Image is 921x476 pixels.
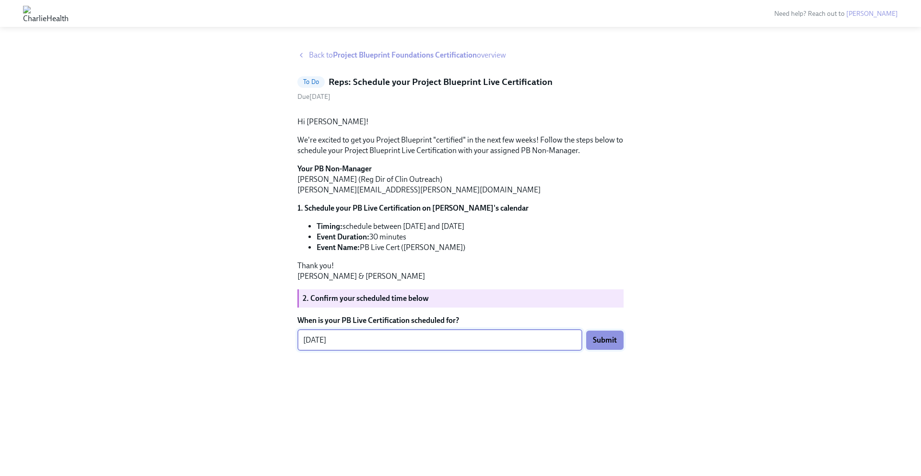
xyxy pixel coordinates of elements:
strong: Event Duration: [317,232,369,241]
strong: 1. Schedule your PB Live Certification on [PERSON_NAME]'s calendar [297,203,529,213]
textarea: [DATE] [303,334,577,346]
strong: Event Name: [317,243,360,252]
p: Hi [PERSON_NAME]! [297,117,624,127]
li: 30 minutes [317,232,624,242]
span: Submit [593,335,617,345]
strong: Timing: [317,222,342,231]
p: [PERSON_NAME] (Reg Dir of Clin Outreach) [PERSON_NAME][EMAIL_ADDRESS][PERSON_NAME][DOMAIN_NAME] [297,164,624,195]
button: Submit [586,331,624,350]
span: Wednesday, September 3rd 2025, 11:00 am [297,93,331,101]
strong: Your PB Non-Manager [297,164,372,173]
p: Thank you! [PERSON_NAME] & [PERSON_NAME] [297,261,624,282]
span: Need help? Reach out to [774,10,898,18]
span: Back to overview [309,50,506,60]
a: Back toProject Blueprint Foundations Certificationoverview [297,50,624,60]
img: CharlieHealth [23,6,69,21]
strong: 2. Confirm your scheduled time below [303,294,429,303]
h5: Reps: Schedule your Project Blueprint Live Certification [329,76,553,88]
li: schedule between [DATE] and [DATE] [317,221,624,232]
a: [PERSON_NAME] [846,10,898,18]
p: We're excited to get you Project Blueprint "certified" in the next few weeks! Follow the steps be... [297,135,624,156]
strong: Project Blueprint Foundations Certification [333,50,477,59]
label: When is your PB Live Certification scheduled for? [297,315,624,326]
span: To Do [297,78,325,85]
li: PB Live Cert ([PERSON_NAME]) [317,242,624,253]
